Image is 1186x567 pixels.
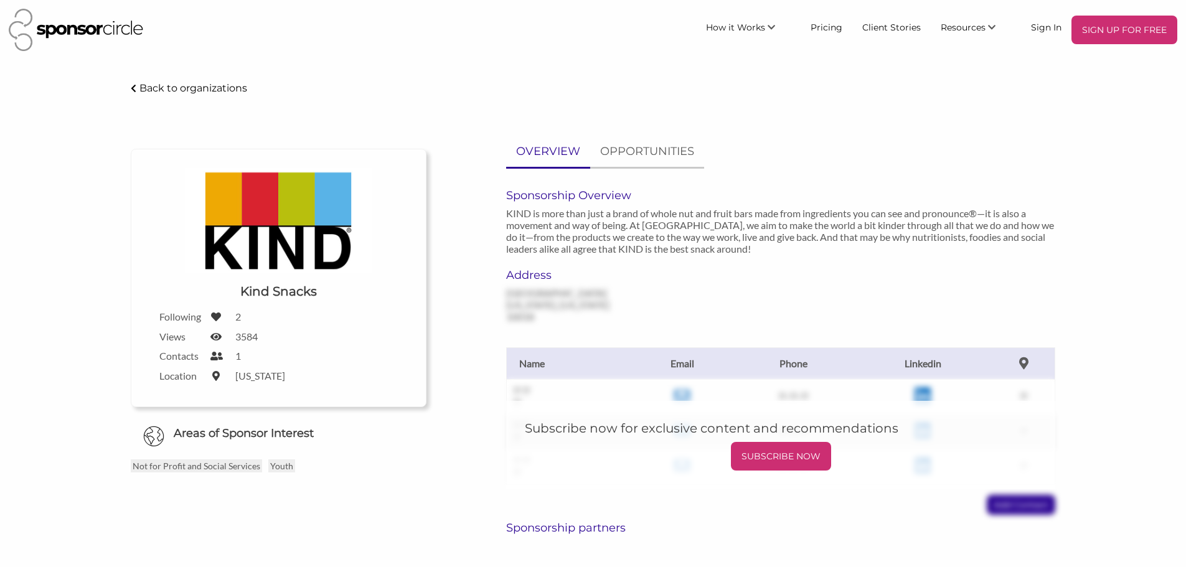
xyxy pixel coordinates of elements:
p: SIGN UP FOR FREE [1076,21,1172,39]
img: Globe Icon [143,426,164,447]
label: 1 [235,350,241,362]
p: KIND is more than just a brand of whole nut and fruit bars made from ingredients you can see and ... [506,207,1055,255]
span: Resources [941,22,986,33]
a: Pricing [801,16,852,38]
span: How it Works [706,22,765,33]
h5: Subscribe now for exclusive content and recommendations [525,419,1037,437]
li: Resources [931,16,1021,44]
p: Not for Profit and Social Services [131,459,262,472]
a: Client Stories [852,16,931,38]
h6: Sponsorship partners [506,521,1055,535]
th: Email [631,347,733,379]
li: How it Works [696,16,801,44]
p: Youth [268,459,295,472]
label: Views [159,330,203,342]
p: Back to organizations [139,82,247,94]
label: Location [159,370,203,382]
h6: Areas of Sponsor Interest [121,426,436,441]
p: OPPORTUNITIES [600,143,694,161]
a: SUBSCRIBE NOW [525,442,1037,471]
img: Sponsor Circle Logo [9,9,143,51]
h6: Sponsorship Overview [506,189,1055,202]
p: SUBSCRIBE NOW [736,447,826,466]
th: Name [506,347,631,379]
label: 3584 [235,330,258,342]
th: Linkedin [853,347,992,379]
img: Kind Snacks Logo [185,168,372,273]
label: Following [159,311,203,322]
label: [US_STATE] [235,370,285,382]
p: OVERVIEW [516,143,580,161]
label: 2 [235,311,241,322]
label: Contacts [159,350,203,362]
h6: Address [506,268,677,282]
a: Sign In [1021,16,1071,38]
h1: Kind Snacks [240,283,317,300]
th: Phone [733,347,854,379]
